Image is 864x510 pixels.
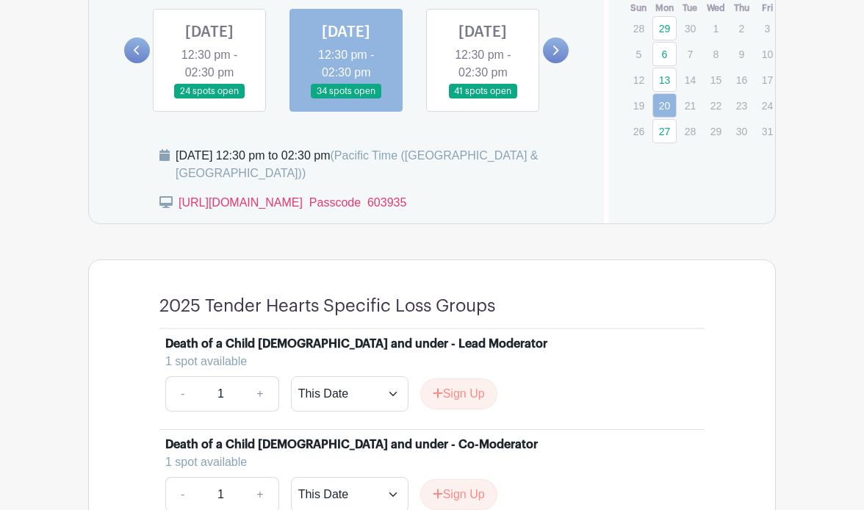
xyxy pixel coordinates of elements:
p: 8 [704,43,728,65]
span: (Pacific Time ([GEOGRAPHIC_DATA] & [GEOGRAPHIC_DATA])) [176,149,539,179]
th: Sun [626,1,652,15]
p: 3 [755,17,780,40]
p: 26 [627,120,651,143]
h4: 2025 Tender Hearts Specific Loss Groups [159,295,495,317]
a: [URL][DOMAIN_NAME] Passcode 603935 [179,196,406,209]
a: 13 [652,68,677,92]
a: 27 [652,119,677,143]
a: - [165,376,199,412]
p: 24 [755,94,780,117]
div: 1 spot available [165,353,687,370]
button: Sign Up [420,479,497,510]
p: 21 [678,94,702,117]
p: 9 [730,43,754,65]
p: 7 [678,43,702,65]
th: Mon [652,1,677,15]
p: 17 [755,68,780,91]
p: 29 [704,120,728,143]
p: 2 [730,17,754,40]
th: Wed [703,1,729,15]
div: Death of a Child [DEMOGRAPHIC_DATA] and under - Co-Moderator [165,436,538,453]
p: 19 [627,94,651,117]
p: 10 [755,43,780,65]
div: [DATE] 12:30 pm to 02:30 pm [176,147,586,182]
div: Death of a Child [DEMOGRAPHIC_DATA] and under - Lead Moderator [165,335,547,353]
a: 20 [652,93,677,118]
p: 23 [730,94,754,117]
p: 14 [678,68,702,91]
a: 29 [652,16,677,40]
p: 5 [627,43,651,65]
p: 16 [730,68,754,91]
p: 1 [704,17,728,40]
th: Fri [755,1,780,15]
th: Tue [677,1,703,15]
p: 30 [678,17,702,40]
div: 1 spot available [165,453,687,471]
a: + [242,376,278,412]
a: 6 [652,42,677,66]
p: 30 [730,120,754,143]
button: Sign Up [420,378,497,409]
p: 12 [627,68,651,91]
p: 28 [678,120,702,143]
p: 15 [704,68,728,91]
p: 28 [627,17,651,40]
th: Thu [729,1,755,15]
p: 31 [755,120,780,143]
p: 22 [704,94,728,117]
